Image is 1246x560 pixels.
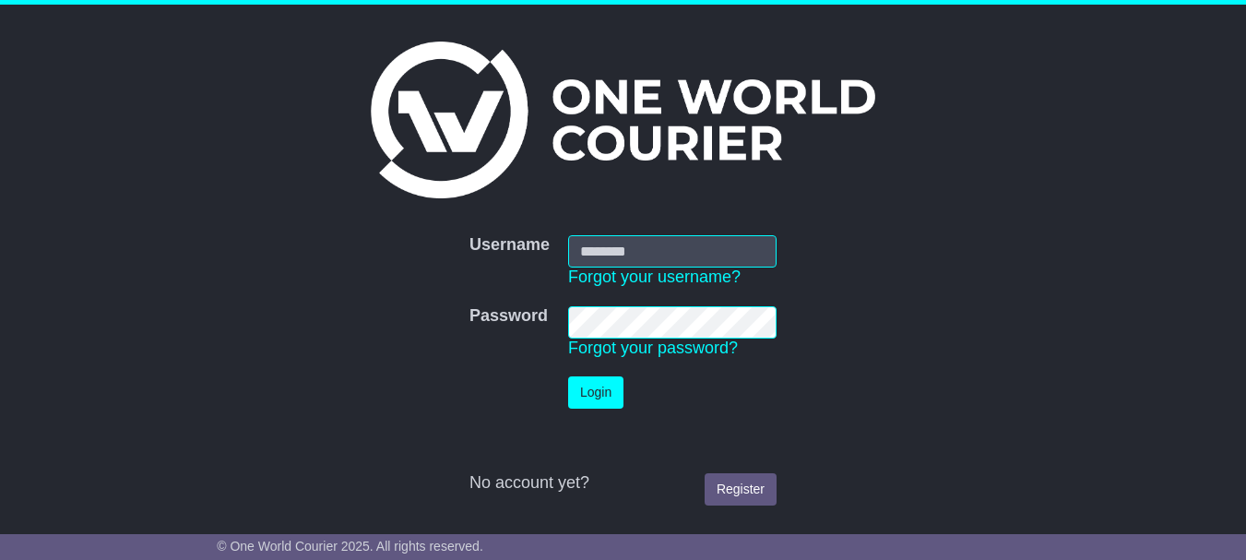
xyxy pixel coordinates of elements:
label: Password [469,306,548,327]
label: Username [469,235,550,256]
a: Forgot your password? [568,339,738,357]
a: Forgot your username? [568,268,741,286]
img: One World [371,42,874,198]
a: Register [705,473,777,506]
button: Login [568,376,623,409]
div: No account yet? [469,473,777,494]
span: © One World Courier 2025. All rights reserved. [217,539,483,554]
